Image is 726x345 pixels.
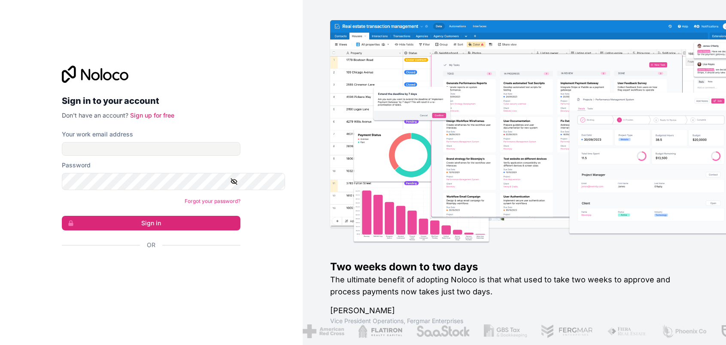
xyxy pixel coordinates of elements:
button: Sign in [62,216,240,230]
h2: Sign in to your account [62,93,240,109]
img: /assets/flatiron-C8eUkumj.png [358,324,402,338]
h1: Vice President Operations , Fergmar Enterprises [330,317,699,325]
h1: [PERSON_NAME] [330,305,699,317]
span: Or [147,241,155,249]
h2: The ultimate benefit of adopting Noloco is that what used to take two weeks to approve and proces... [330,274,699,298]
input: Email address [62,142,240,156]
label: Password [62,161,91,169]
img: /assets/saastock-C6Zbiodz.png [416,324,470,338]
iframe: Sign in with Google Button [58,259,238,278]
img: /assets/phoenix-BREaitsQ.png [661,324,707,338]
a: Forgot your password? [185,198,240,204]
img: /assets/american-red-cross-BAupjrZR.png [302,324,344,338]
img: /assets/fergmar-CudnrXN5.png [541,324,593,338]
img: /assets/gbstax-C-GtDUiK.png [483,324,527,338]
input: Password [62,173,285,190]
h1: Two weeks down to two days [330,260,699,274]
span: Don't have an account? [62,112,128,119]
a: Sign up for free [130,112,174,119]
label: Your work email address [62,130,133,139]
img: /assets/fiera-fwj2N5v4.png [607,324,647,338]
